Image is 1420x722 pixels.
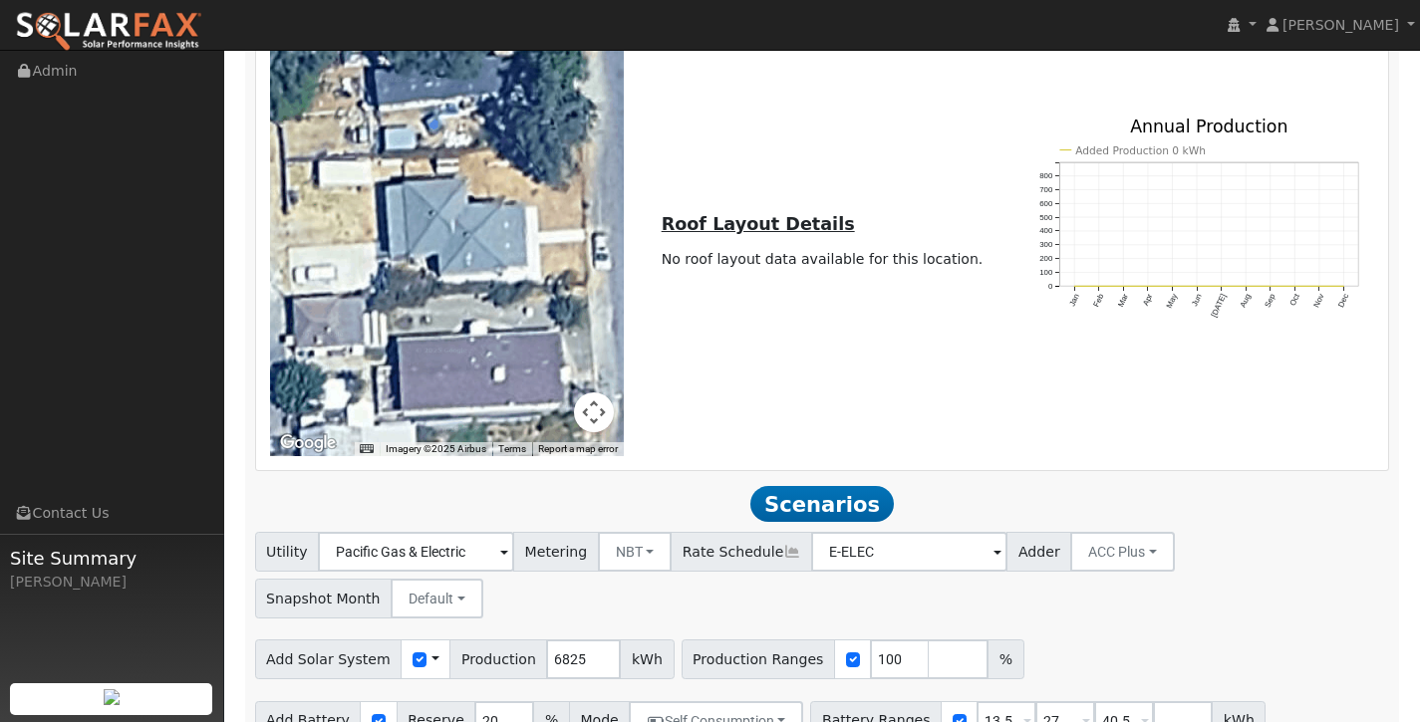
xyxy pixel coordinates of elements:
[1288,293,1302,309] text: Oct
[598,532,673,572] button: NBT
[1190,293,1204,308] text: Jun
[10,572,213,593] div: [PERSON_NAME]
[1165,293,1179,310] text: May
[811,532,1007,572] input: Select a Rate Schedule
[1239,293,1253,310] text: Aug
[988,639,1023,679] span: %
[360,442,374,456] button: Keyboard shortcuts
[513,532,599,572] span: Metering
[671,532,812,572] span: Rate Schedule
[1048,283,1053,292] text: 0
[275,430,341,456] a: Open this area in Google Maps (opens a new window)
[1130,118,1287,137] text: Annual Production
[682,639,835,679] span: Production Ranges
[1091,293,1105,310] text: Feb
[1245,285,1248,288] circle: onclick=""
[275,430,341,456] img: Google
[1039,241,1053,250] text: 300
[1282,17,1399,33] span: [PERSON_NAME]
[1073,285,1076,288] circle: onclick=""
[1075,144,1206,157] text: Added Production 0 kWh
[255,639,403,679] span: Add Solar System
[1146,285,1149,288] circle: onclick=""
[1342,285,1345,288] circle: onclick=""
[1006,532,1071,572] span: Adder
[1171,285,1174,288] circle: onclick=""
[1039,269,1053,278] text: 100
[1269,285,1272,288] circle: onclick=""
[1039,213,1053,222] text: 500
[1264,293,1278,310] text: Sep
[1067,293,1081,308] text: Jan
[498,443,526,454] a: Terms (opens in new tab)
[1039,255,1053,264] text: 200
[1116,293,1130,309] text: Mar
[10,545,213,572] span: Site Summary
[1196,285,1199,288] circle: onclick=""
[1039,227,1053,236] text: 400
[255,579,393,618] span: Snapshot Month
[1141,293,1155,308] text: Apr
[449,639,547,679] span: Production
[1312,293,1326,310] text: Nov
[1070,532,1175,572] button: ACC Plus
[1293,285,1296,288] circle: onclick=""
[1336,293,1350,310] text: Dec
[658,245,987,273] td: No roof layout data available for this location.
[1318,285,1321,288] circle: onclick=""
[1220,285,1223,288] circle: onclick=""
[391,579,483,618] button: Default
[15,11,202,53] img: SolarFax
[1122,285,1125,288] circle: onclick=""
[620,639,674,679] span: kWh
[1039,199,1053,208] text: 600
[386,443,486,454] span: Imagery ©2025 Airbus
[538,443,618,454] a: Report a map error
[574,392,614,432] button: Map camera controls
[662,214,855,234] u: Roof Layout Details
[750,486,893,522] span: Scenarios
[318,532,514,572] input: Select a Utility
[1097,285,1100,288] circle: onclick=""
[1039,186,1053,195] text: 700
[104,689,120,705] img: retrieve
[255,532,320,572] span: Utility
[1210,293,1229,319] text: [DATE]
[1039,172,1053,181] text: 800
